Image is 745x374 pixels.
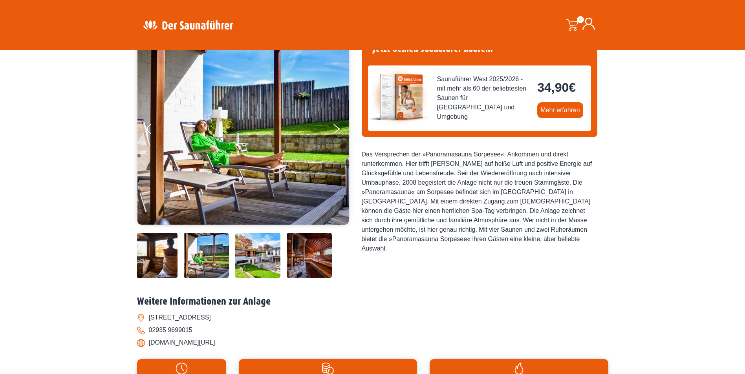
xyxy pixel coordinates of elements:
h2: Weitere Informationen zur Anlage [137,296,608,308]
li: [DOMAIN_NAME][URL] [137,336,608,349]
bdi: 34,90 [537,80,576,94]
img: der-saunafuehrer-2025-west.jpg [368,65,431,128]
div: Das Versprechen der »Panoramasauna Sorpesee«: Ankommen und direkt runterkommen. Hier trifft [PERS... [362,150,597,253]
a: Mehr erfahren [537,102,583,118]
span: Saunaführer West 2025/2026 - mit mehr als 60 der beliebtesten Saunen für [GEOGRAPHIC_DATA] und Um... [437,74,531,122]
li: 02935 9699015 [137,324,608,336]
button: Next [332,121,351,140]
button: Previous [145,121,165,140]
li: [STREET_ADDRESS] [137,311,608,324]
span: € [569,80,576,94]
span: 0 [577,16,584,23]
